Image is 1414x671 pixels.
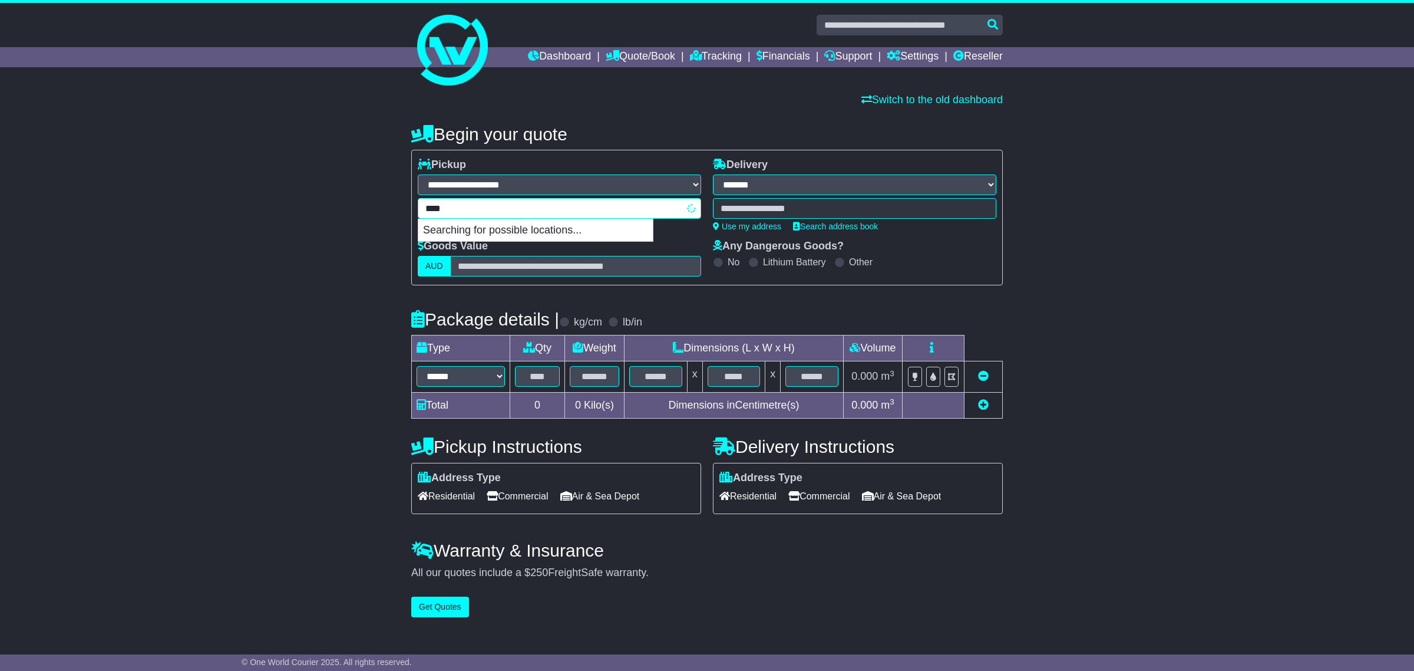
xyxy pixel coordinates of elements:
[890,397,894,406] sup: 3
[851,399,878,411] span: 0.000
[713,437,1003,456] h4: Delivery Instructions
[881,399,894,411] span: m
[411,124,1003,144] h4: Begin your quote
[560,487,640,505] span: Air & Sea Depot
[412,392,510,418] td: Total
[411,567,1003,580] div: All our quotes include a $ FreightSafe warranty.
[978,370,989,382] a: Remove this item
[418,472,501,485] label: Address Type
[528,47,591,67] a: Dashboard
[756,47,810,67] a: Financials
[690,47,742,67] a: Tracking
[510,392,565,418] td: 0
[565,392,625,418] td: Kilo(s)
[412,335,510,361] td: Type
[719,487,777,505] span: Residential
[624,392,843,418] td: Dimensions in Centimetre(s)
[843,335,902,361] td: Volume
[510,335,565,361] td: Qty
[624,335,843,361] td: Dimensions (L x W x H)
[713,222,781,231] a: Use my address
[606,47,675,67] a: Quote/Book
[242,657,412,667] span: © One World Courier 2025. All rights reserved.
[530,567,548,578] span: 250
[861,94,1003,106] a: Switch to the old dashboard
[575,399,581,411] span: 0
[953,47,1003,67] a: Reseller
[418,487,475,505] span: Residential
[793,222,878,231] a: Search address book
[763,256,826,268] label: Lithium Battery
[418,219,653,242] p: Searching for possible locations...
[411,310,559,329] h4: Package details |
[487,487,548,505] span: Commercial
[849,256,873,268] label: Other
[851,370,878,382] span: 0.000
[713,240,844,253] label: Any Dangerous Goods?
[418,198,701,219] typeahead: Please provide city
[418,240,488,253] label: Goods Value
[418,256,451,277] label: AUD
[418,159,466,172] label: Pickup
[713,159,768,172] label: Delivery
[411,437,701,456] h4: Pickup Instructions
[824,47,872,67] a: Support
[411,597,469,617] button: Get Quotes
[890,369,894,378] sup: 3
[788,487,850,505] span: Commercial
[887,47,939,67] a: Settings
[728,256,739,268] label: No
[862,487,941,505] span: Air & Sea Depot
[411,541,1003,560] h4: Warranty & Insurance
[565,335,625,361] td: Weight
[623,316,642,329] label: lb/in
[978,399,989,411] a: Add new item
[687,361,702,392] td: x
[765,361,781,392] td: x
[881,370,894,382] span: m
[574,316,602,329] label: kg/cm
[719,472,802,485] label: Address Type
